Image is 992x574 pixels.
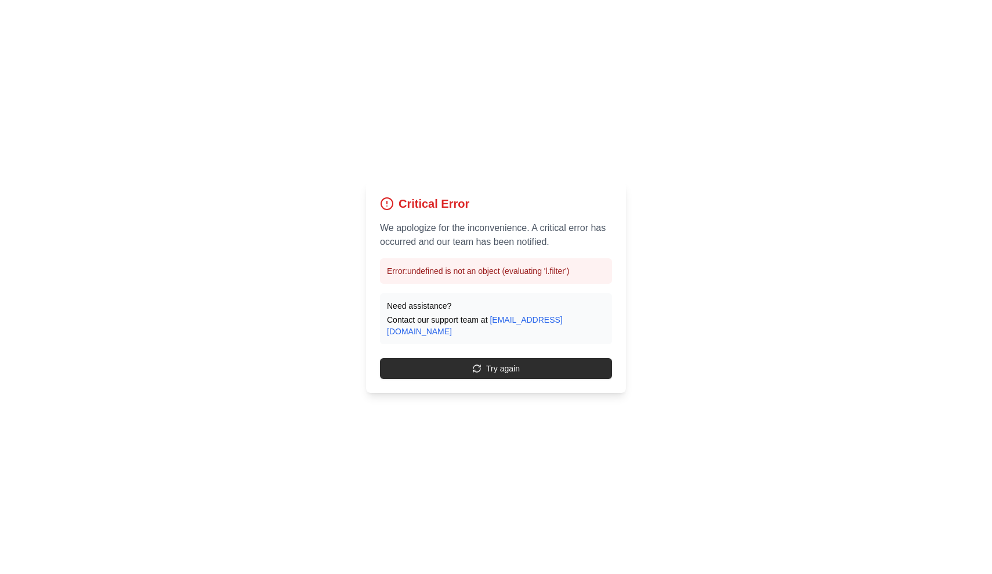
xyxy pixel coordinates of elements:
h1: Critical Error [399,196,469,212]
p: Contact our support team at [387,314,605,337]
p: We apologize for the inconvenience. A critical error has occurred and our team has been notified. [380,221,612,249]
p: Need assistance? [387,300,605,312]
a: [EMAIL_ADDRESS][DOMAIN_NAME] [387,315,563,336]
p: Error: undefined is not an object (evaluating 'l.filter') [387,265,605,277]
button: Try again [380,358,612,379]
